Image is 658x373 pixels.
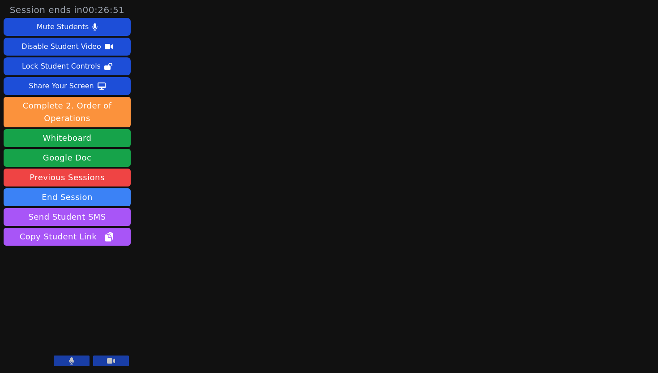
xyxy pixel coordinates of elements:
[4,129,131,147] button: Whiteboard
[4,57,131,75] button: Lock Student Controls
[4,77,131,95] button: Share Your Screen
[4,188,131,206] button: End Session
[22,59,101,74] div: Lock Student Controls
[37,20,89,34] div: Mute Students
[4,97,131,127] button: Complete 2. Order of Operations
[10,4,125,16] span: Session ends in
[4,228,131,246] button: Copy Student Link
[21,39,101,54] div: Disable Student Video
[20,230,115,243] span: Copy Student Link
[4,38,131,56] button: Disable Student Video
[4,149,131,167] a: Google Doc
[4,208,131,226] button: Send Student SMS
[4,169,131,186] a: Previous Sessions
[29,79,94,93] div: Share Your Screen
[4,18,131,36] button: Mute Students
[83,4,125,15] time: 00:26:51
